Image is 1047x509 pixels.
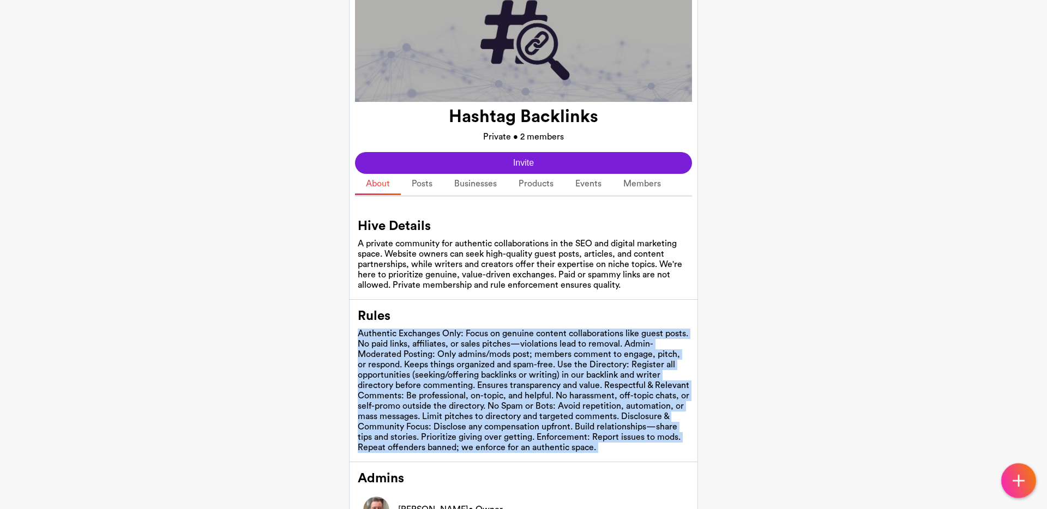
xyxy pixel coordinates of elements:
h2: Admins [358,471,689,487]
div: Authentic Exchanges Only: Focus on genuine content collaborations like guest posts. No paid links... [358,329,689,453]
h1: Hashtag Backlinks [449,106,598,127]
a: Products [508,173,564,195]
a: Events [564,173,612,195]
a: Businesses [443,173,508,195]
a: Members [612,173,672,195]
img: icon-plus.svg [1009,471,1028,490]
button: Invite [355,152,692,174]
a: About [355,173,401,195]
div: A private community for authentic collaborations in the SEO and digital marketing space. Website ... [358,239,689,290]
p: Private • 2 members [483,130,564,143]
h2: Rules [358,308,689,324]
h2: Hive Details [358,219,689,234]
a: Posts [401,173,443,195]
